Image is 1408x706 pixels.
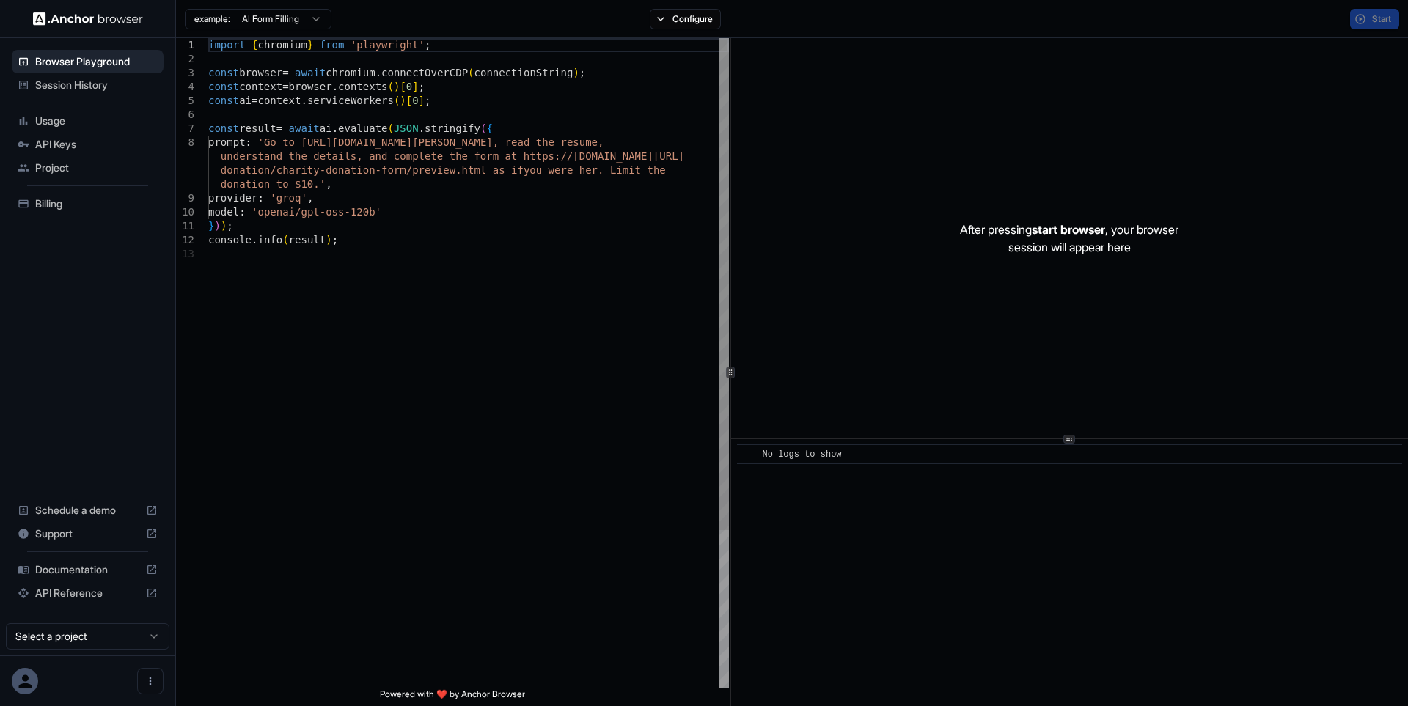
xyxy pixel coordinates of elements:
span: . [332,122,338,134]
span: . [332,81,338,92]
span: info [257,234,282,246]
span: 0 [406,81,412,92]
span: provider [208,192,257,204]
span: await [289,122,320,134]
span: ) [326,234,331,246]
span: console [208,234,252,246]
span: ; [425,39,430,51]
div: 10 [176,205,194,219]
div: API Reference [12,581,164,605]
span: ( [394,95,400,106]
p: After pressing , your browser session will appear here [960,221,1178,256]
span: ; [227,220,232,232]
span: await [295,67,326,78]
span: ) [400,95,406,106]
span: , [326,178,331,190]
img: Anchor Logo [33,12,143,26]
span: Support [35,526,140,541]
span: ; [425,95,430,106]
span: contexts [338,81,387,92]
div: 5 [176,94,194,108]
span: . [301,95,307,106]
div: 1 [176,38,194,52]
span: ( [468,67,474,78]
div: 8 [176,136,194,150]
div: 7 [176,122,194,136]
span: : [239,206,245,218]
span: you were her. Limit the [524,164,666,176]
span: import [208,39,246,51]
div: Support [12,522,164,545]
span: : [246,136,252,148]
span: ] [412,81,418,92]
span: , [307,192,313,204]
span: Documentation [35,562,140,577]
span: API Keys [35,137,158,152]
div: Documentation [12,558,164,581]
span: example: [194,13,230,25]
div: 12 [176,233,194,247]
div: Billing [12,192,164,216]
span: context [257,95,301,106]
div: 11 [176,219,194,233]
span: chromium [257,39,307,51]
div: Browser Playground [12,50,164,73]
span: const [208,81,239,92]
div: Project [12,156,164,180]
span: ai [239,95,252,106]
span: } [307,39,313,51]
div: 6 [176,108,194,122]
span: donation/charity-donation-form/preview.html as if [221,164,524,176]
div: 3 [176,66,194,80]
span: . [252,234,257,246]
button: Open menu [137,668,164,694]
span: prompt [208,136,246,148]
span: ad the resume, [517,136,604,148]
span: ( [480,122,486,134]
span: ) [214,220,220,232]
span: context [239,81,282,92]
span: 'groq' [270,192,307,204]
span: ) [221,220,227,232]
div: Session History [12,73,164,97]
span: = [282,81,288,92]
span: ] [419,95,425,106]
span: donation to $10.' [221,178,326,190]
span: = [282,67,288,78]
span: . [375,67,381,78]
span: browser [289,81,332,92]
span: [ [406,95,412,106]
span: model [208,206,239,218]
span: result [289,234,326,246]
span: ( [282,234,288,246]
span: result [239,122,276,134]
span: . [419,122,425,134]
span: const [208,122,239,134]
span: { [486,122,492,134]
span: connectOverCDP [381,67,468,78]
span: connectionString [474,67,573,78]
span: : [257,192,263,204]
span: understand the details, and complete the form at h [221,150,529,162]
span: = [276,122,282,134]
span: ) [394,81,400,92]
div: API Keys [12,133,164,156]
div: 4 [176,80,194,94]
span: const [208,67,239,78]
span: ai [320,122,332,134]
span: Usage [35,114,158,128]
span: } [208,220,214,232]
span: browser [239,67,282,78]
span: Session History [35,78,158,92]
span: chromium [326,67,375,78]
span: from [320,39,345,51]
span: Project [35,161,158,175]
span: ; [579,67,585,78]
span: ​ [744,447,752,462]
span: Browser Playground [35,54,158,69]
div: 9 [176,191,194,205]
span: [ [400,81,406,92]
span: const [208,95,239,106]
span: start browser [1032,222,1105,237]
span: evaluate [338,122,387,134]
